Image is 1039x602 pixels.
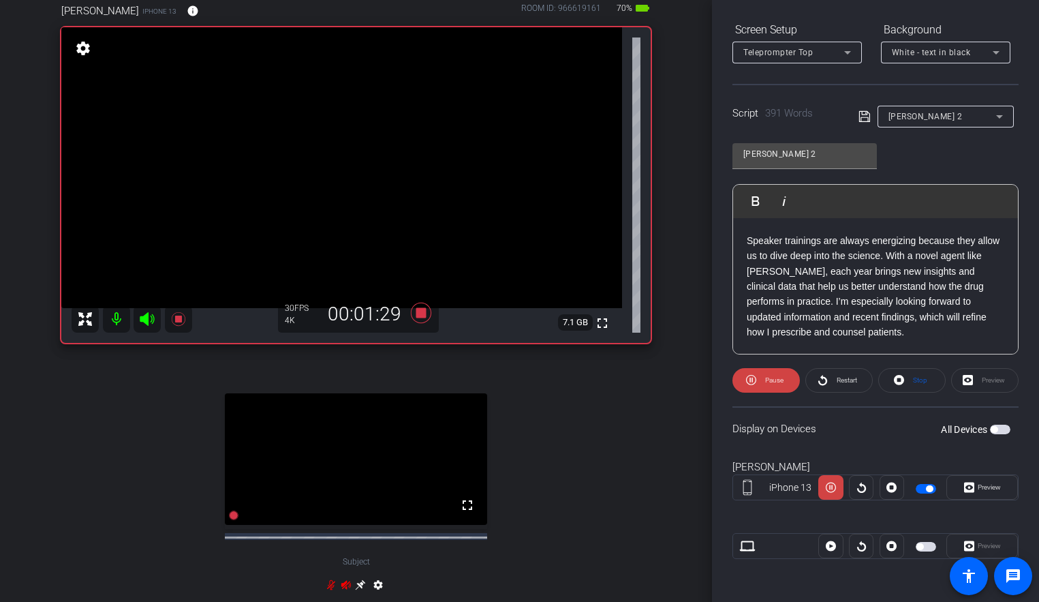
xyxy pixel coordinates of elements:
[74,40,93,57] mat-icon: settings
[732,368,800,393] button: Pause
[762,481,819,495] div: iPhone 13
[881,18,1010,42] div: Background
[294,303,309,313] span: FPS
[765,376,784,384] span: Pause
[946,475,1018,500] button: Preview
[459,497,476,513] mat-icon: fullscreen
[747,233,1004,340] p: Speaker trainings are always energizing because they allow us to dive deep into the science. With...
[978,483,1001,491] span: Preview
[805,368,873,393] button: Restart
[285,315,319,326] div: 4K
[319,303,410,326] div: 00:01:29
[771,187,797,215] button: Italic (⌘I)
[370,580,386,596] mat-icon: settings
[765,107,813,119] span: 391 Words
[732,106,839,121] div: Script
[343,556,370,568] span: Subject
[732,406,1019,451] div: Display on Devices
[732,460,1019,475] div: [PERSON_NAME]
[913,376,927,384] span: Stop
[594,315,610,331] mat-icon: fullscreen
[961,568,977,584] mat-icon: accessibility
[521,2,601,22] div: ROOM ID: 966619161
[878,368,946,393] button: Stop
[187,5,199,17] mat-icon: info
[142,6,176,16] span: iPhone 13
[892,48,971,57] span: White - text in black
[1005,568,1021,584] mat-icon: message
[837,376,857,384] span: Restart
[61,3,139,18] span: [PERSON_NAME]
[743,48,813,57] span: Teleprompter Top
[743,146,866,162] input: Title
[732,18,862,42] div: Screen Setup
[941,423,990,436] label: All Devices
[558,314,593,331] span: 7.1 GB
[888,112,963,121] span: [PERSON_NAME] 2
[285,303,319,314] div: 30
